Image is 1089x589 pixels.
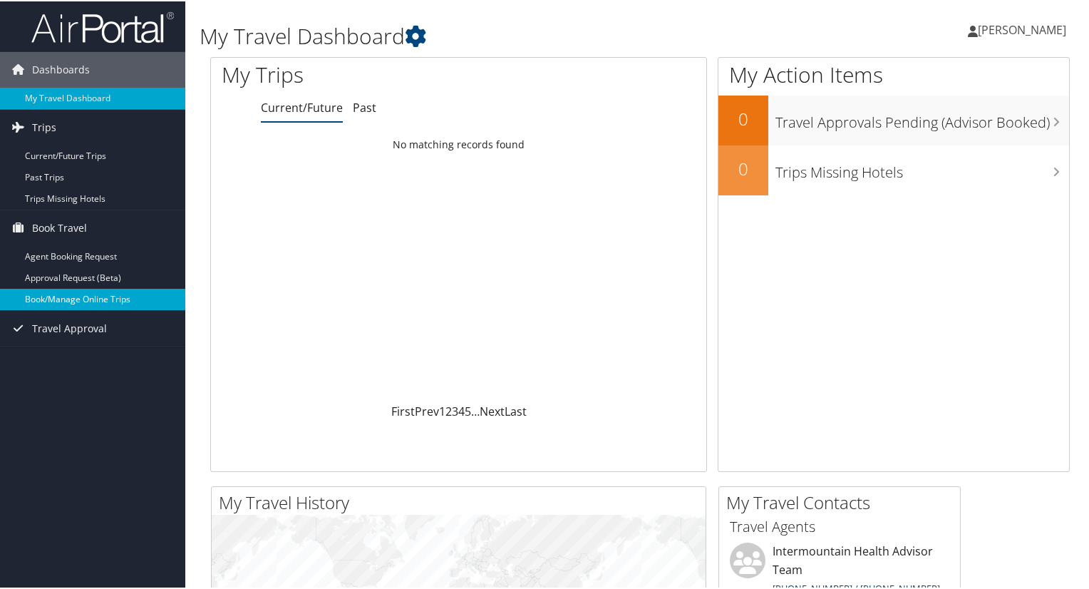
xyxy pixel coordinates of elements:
span: Dashboards [32,51,90,86]
span: Trips [32,108,56,144]
a: 5 [465,402,471,418]
img: airportal-logo.png [31,9,174,43]
span: Travel Approval [32,309,107,345]
h3: Trips Missing Hotels [775,154,1069,181]
td: No matching records found [211,130,706,156]
h2: 0 [718,106,768,130]
span: Book Travel [32,209,87,245]
h1: My Travel Dashboard [200,20,787,50]
h3: Travel Agents [730,516,949,536]
h2: My Travel Contacts [726,489,960,513]
a: [PERSON_NAME] [968,7,1080,50]
h1: My Action Items [718,58,1069,88]
h1: My Trips [222,58,490,88]
a: Prev [415,402,439,418]
a: Last [505,402,527,418]
h2: My Travel History [219,489,706,513]
span: … [471,402,480,418]
a: 0Travel Approvals Pending (Advisor Booked) [718,94,1069,144]
a: 3 [452,402,458,418]
a: 0Trips Missing Hotels [718,144,1069,194]
a: Next [480,402,505,418]
a: 2 [445,402,452,418]
span: [PERSON_NAME] [978,21,1066,36]
h2: 0 [718,155,768,180]
a: 4 [458,402,465,418]
a: Current/Future [261,98,343,114]
a: First [391,402,415,418]
a: 1 [439,402,445,418]
a: Past [353,98,376,114]
h3: Travel Approvals Pending (Advisor Booked) [775,104,1069,131]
